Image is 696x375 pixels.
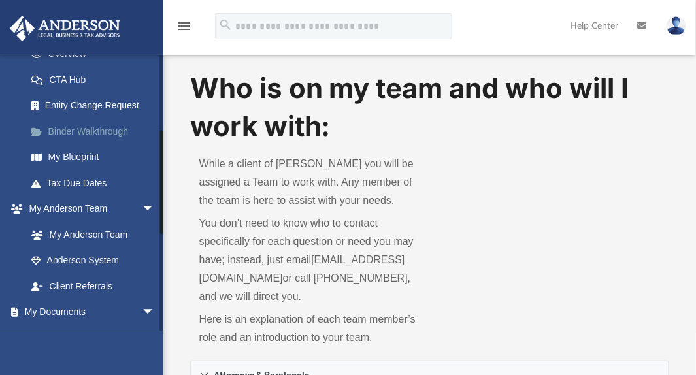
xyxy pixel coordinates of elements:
[199,254,405,284] a: [EMAIL_ADDRESS][DOMAIN_NAME]
[142,196,168,223] span: arrow_drop_down
[18,93,174,119] a: Entity Change Request
[199,155,421,210] p: While a client of [PERSON_NAME] you will be assigned a Team to work with. Any member of the team ...
[18,67,174,93] a: CTA Hub
[18,170,174,196] a: Tax Due Dates
[9,196,168,222] a: My Anderson Teamarrow_drop_down
[199,214,421,306] p: You don’t need to know who to contact specifically for each question or need you may have; instea...
[18,248,168,274] a: Anderson System
[176,18,192,34] i: menu
[218,18,233,32] i: search
[18,118,174,144] a: Binder Walkthrough
[176,25,192,34] a: menu
[142,299,168,326] span: arrow_drop_down
[667,16,686,35] img: User Pic
[18,325,161,351] a: Box
[9,299,168,325] a: My Documentsarrow_drop_down
[190,69,670,146] h1: Who is on my team and who will I work with:
[18,221,161,248] a: My Anderson Team
[6,16,124,41] img: Anderson Advisors Platinum Portal
[18,273,168,299] a: Client Referrals
[18,144,168,171] a: My Blueprint
[199,310,421,347] p: Here is an explanation of each team member’s role and an introduction to your team.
